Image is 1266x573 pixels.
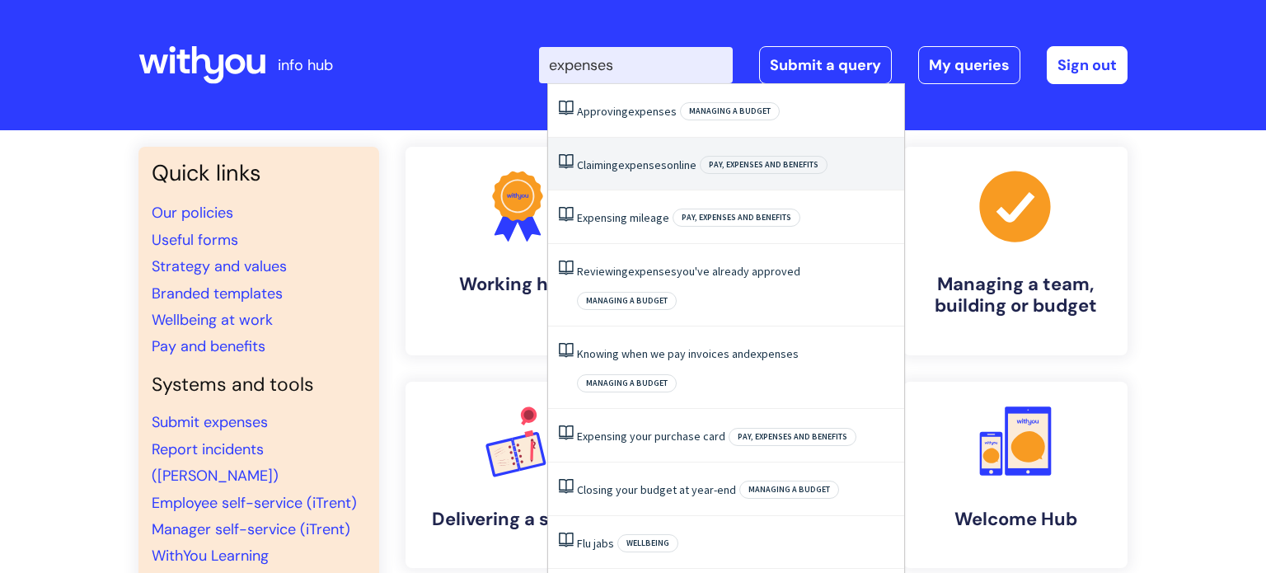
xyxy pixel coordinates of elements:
[917,509,1114,530] h4: Welcome Hub
[739,481,839,499] span: Managing a budget
[700,156,828,174] span: Pay, expenses and benefits
[152,519,350,539] a: Manager self-service (iTrent)
[152,336,265,356] a: Pay and benefits
[577,536,614,551] a: Flu jabs
[759,46,892,84] a: Submit a query
[628,264,677,279] span: expenses
[152,412,268,432] a: Submit expenses
[577,482,736,497] a: Closing your budget at year-end
[1047,46,1128,84] a: Sign out
[152,284,283,303] a: Branded templates
[903,382,1128,568] a: Welcome Hub
[419,274,617,295] h4: Working here
[680,102,780,120] span: Managing a budget
[539,46,1128,84] div: | -
[729,428,856,446] span: Pay, expenses and benefits
[918,46,1020,84] a: My queries
[903,147,1128,355] a: Managing a team, building or budget
[278,52,333,78] p: info hub
[577,210,669,225] a: Expensing mileage
[406,147,630,355] a: Working here
[406,382,630,568] a: Delivering a service
[152,546,269,566] a: WithYou Learning
[539,47,733,83] input: Search
[152,439,279,486] a: Report incidents ([PERSON_NAME])
[152,203,233,223] a: Our policies
[152,373,366,397] h4: Systems and tools
[628,104,677,119] span: expenses
[617,534,678,552] span: Wellbeing
[917,274,1114,317] h4: Managing a team, building or budget
[419,509,617,530] h4: Delivering a service
[152,493,357,513] a: Employee self-service (iTrent)
[577,264,800,279] a: Reviewingexpensesyou've already approved
[577,346,799,361] a: Knowing when we pay invoices andexpenses
[577,104,677,119] a: Approvingexpenses
[577,429,725,444] a: Expensing your purchase card
[673,209,800,227] span: Pay, expenses and benefits
[577,374,677,392] span: Managing a budget
[152,310,273,330] a: Wellbeing at work
[577,292,677,310] span: Managing a budget
[618,157,667,172] span: expenses
[750,346,799,361] span: expenses
[152,160,366,186] h3: Quick links
[577,157,696,172] a: Claimingexpensesonline
[152,230,238,250] a: Useful forms
[152,256,287,276] a: Strategy and values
